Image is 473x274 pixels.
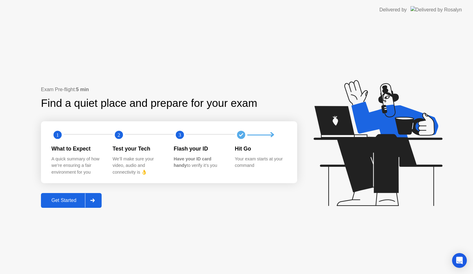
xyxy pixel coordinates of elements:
div: Delivered by [379,6,407,14]
div: We’ll make sure your video, audio and connectivity is 👌 [113,156,164,176]
text: 2 [117,132,120,138]
div: Find a quiet place and prepare for your exam [41,95,258,111]
div: Exam Pre-flight: [41,86,297,93]
div: Your exam starts at your command [235,156,286,169]
b: 5 min [76,87,89,92]
div: A quick summary of how we’re ensuring a fair environment for you [51,156,103,176]
div: Open Intercom Messenger [452,253,467,268]
text: 3 [179,132,181,138]
div: Flash your ID [174,145,225,153]
text: 1 [56,132,59,138]
button: Get Started [41,193,102,208]
b: Have your ID card handy [174,156,211,168]
div: What to Expect [51,145,103,153]
div: Test your Tech [113,145,164,153]
img: Delivered by Rosalyn [410,6,462,13]
div: Get Started [43,198,85,203]
div: Hit Go [235,145,286,153]
div: to verify it’s you [174,156,225,169]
